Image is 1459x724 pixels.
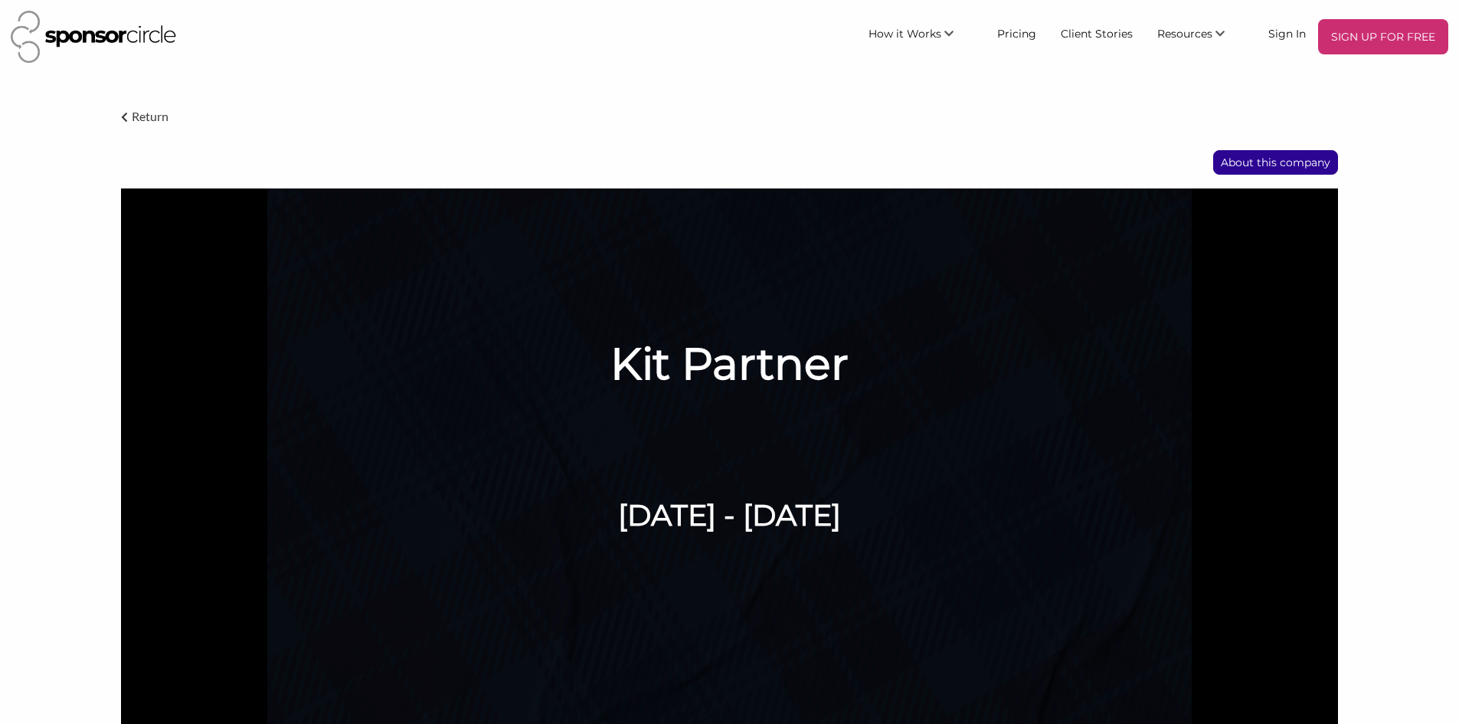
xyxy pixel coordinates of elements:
a: Sign In [1256,19,1318,47]
li: Resources [1145,19,1256,54]
a: Pricing [985,19,1048,47]
h6: [DATE] - [DATE] [438,495,1022,536]
a: Client Stories [1048,19,1145,47]
span: Resources [1157,27,1212,41]
li: How it Works [856,19,985,54]
h1: Kit Partner [292,335,1167,393]
span: How it Works [869,27,941,41]
p: Return [132,106,168,126]
p: SIGN UP FOR FREE [1324,25,1442,48]
p: About this company [1214,151,1337,174]
img: Sponsor Circle Logo [11,11,176,63]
